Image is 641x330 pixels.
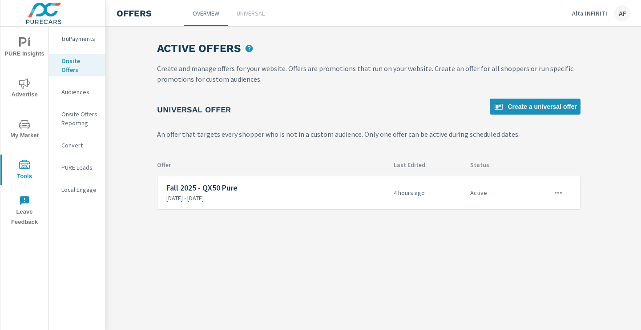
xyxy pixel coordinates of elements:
[49,183,105,196] div: Local Engage
[61,87,98,96] p: Audiences
[49,139,105,152] div: Convert
[61,56,98,74] p: Onsite Offers
[61,141,98,150] p: Convert
[614,5,630,21] div: AF
[243,43,255,54] span: upload picture
[61,34,98,43] p: truPayments
[157,63,581,84] p: Create and manage offers for your website. Offers are promotions that run on your website. Create...
[166,194,387,202] p: [DATE] - [DATE]
[61,185,98,194] p: Local Engage
[0,27,48,231] div: nav menu
[61,110,98,127] p: Onsite Offers Reporting
[490,99,581,115] a: Create a universal offer
[61,163,98,172] p: PURE Leads
[3,37,46,59] span: PURE Insights
[237,9,265,18] p: Universal
[157,104,231,115] h5: Universal Offer
[49,85,105,99] div: Audiences
[49,32,105,45] div: truPayments
[3,78,46,100] span: Advertise
[49,161,105,174] div: PURE Leads
[3,195,46,227] span: Leave Feedback
[470,189,519,197] p: Active
[49,107,105,130] div: Onsite Offers Reporting
[157,161,387,169] p: Offer
[470,161,519,169] p: Status
[3,160,46,182] span: Tools
[493,101,577,112] span: Create a universal offer
[49,54,105,76] div: Onsite Offers
[157,129,581,139] p: An offer that targets every shopper who is not in a custom audience. Only one offer can be active...
[166,183,387,192] h6: Fall 2025 - QX50 Pure
[117,8,152,19] h4: Offers
[394,161,463,169] p: Last Edited
[572,9,607,17] p: Alta INFINITI
[394,189,463,197] p: 4 hours ago
[193,9,219,18] p: Overview
[157,41,241,56] h3: Active Offers
[3,119,46,141] span: My Market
